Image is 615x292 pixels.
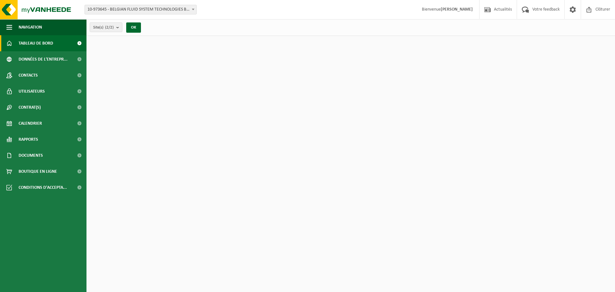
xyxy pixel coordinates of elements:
span: 10-973645 - BELGIAN FLUID SYSTEM TECHNOLOGIES BVBA / SWAGELOK - GROOT-BIJGAARDEN [85,5,196,14]
strong: [PERSON_NAME] [441,7,473,12]
span: 10-973645 - BELGIAN FLUID SYSTEM TECHNOLOGIES BVBA / SWAGELOK - GROOT-BIJGAARDEN [85,5,197,14]
span: Contacts [19,67,38,83]
span: Contrat(s) [19,99,41,115]
span: Utilisateurs [19,83,45,99]
span: Données de l'entrepr... [19,51,68,67]
span: Documents [19,147,43,163]
span: Boutique en ligne [19,163,57,179]
span: Calendrier [19,115,42,131]
span: Site(s) [93,23,114,32]
button: OK [126,22,141,33]
span: Conditions d'accepta... [19,179,67,196]
button: Site(s)(2/2) [90,22,122,32]
count: (2/2) [105,25,114,29]
span: Navigation [19,19,42,35]
span: Tableau de bord [19,35,53,51]
span: Rapports [19,131,38,147]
